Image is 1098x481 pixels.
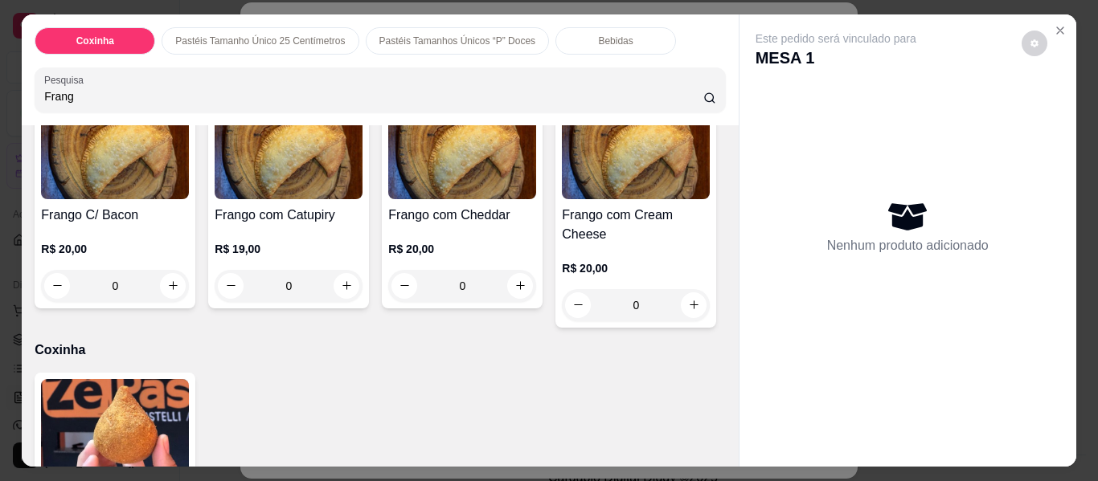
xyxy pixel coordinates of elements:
[388,206,536,225] h4: Frango com Cheddar
[379,35,536,47] p: Pastéis Tamanhos Únicos “P” Doces
[215,206,363,225] h4: Frango com Catupiry
[756,31,916,47] p: Este pedido será vinculado para
[1022,31,1047,56] button: decrease-product-quantity
[41,99,189,199] img: product-image
[215,99,363,199] img: product-image
[388,99,536,199] img: product-image
[388,241,536,257] p: R$ 20,00
[41,206,189,225] h4: Frango C/ Bacon
[35,340,725,360] p: Coxinha
[562,206,710,244] h4: Frango com Cream Cheese
[215,241,363,257] p: R$ 19,00
[175,35,345,47] p: Pastéis Tamanho Único 25 Centímetros
[562,260,710,276] p: R$ 20,00
[44,88,703,104] input: Pesquisa
[1047,18,1073,43] button: Close
[756,47,916,69] p: MESA 1
[44,73,89,87] label: Pesquisa
[41,241,189,257] p: R$ 20,00
[827,236,989,255] p: Nenhum produto adicionado
[598,35,633,47] p: Bebidas
[76,35,114,47] p: Coxinha
[41,379,189,479] img: product-image
[562,99,710,199] img: product-image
